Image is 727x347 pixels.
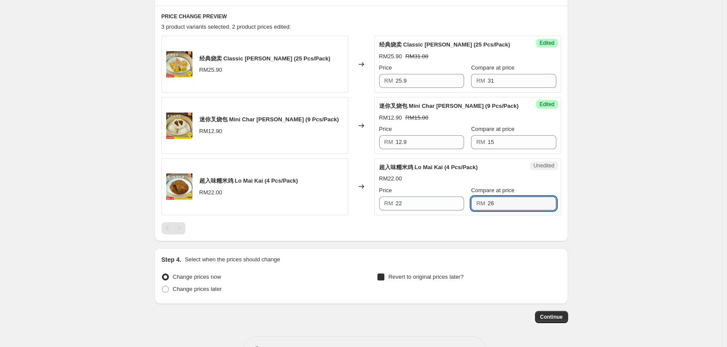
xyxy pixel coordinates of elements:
[162,23,291,30] span: 3 product variants selected. 2 product prices edited:
[199,116,339,123] span: 迷你叉烧包 Mini Char [PERSON_NAME] (9 Pcs/Pack)
[162,13,561,20] h6: PRICE CHANGE PREVIEW
[476,139,485,145] span: RM
[199,177,298,184] span: 超入味糯米鸡 Lo Mai Kai (4 Pcs/Pack)
[173,286,222,292] span: Change prices later
[539,101,554,108] span: Edited
[379,64,392,71] span: Price
[162,222,185,234] nav: Pagination
[384,77,393,84] span: RM
[379,52,402,61] div: RM25.90
[379,126,392,132] span: Price
[388,274,464,280] span: Revert to original prices later?
[476,200,485,207] span: RM
[173,274,221,280] span: Change prices now
[405,113,428,122] strike: RM15.00
[476,77,485,84] span: RM
[379,113,402,122] div: RM12.90
[539,40,554,47] span: Edited
[535,311,568,323] button: Continue
[471,187,515,194] span: Compare at price
[166,113,192,139] img: MiniCharSiewBao_31b12a73-751e-45a3-9dd8-3a79a709b9c8_80x.png
[384,200,393,207] span: RM
[185,255,280,264] p: Select when the prices should change
[162,255,182,264] h2: Step 4.
[166,51,192,77] img: SiewMai_80x.png
[199,55,330,62] span: 经典烧卖 Classic [PERSON_NAME] (25 Pcs/Pack)
[379,103,519,109] span: 迷你叉烧包 Mini Char [PERSON_NAME] (9 Pcs/Pack)
[379,187,392,194] span: Price
[199,66,222,74] div: RM25.90
[471,126,515,132] span: Compare at price
[533,162,554,169] span: Unedited
[166,173,192,200] img: LoMaiKai_80x.png
[199,188,222,197] div: RM22.00
[405,52,428,61] strike: RM31.00
[540,314,563,320] span: Continue
[471,64,515,71] span: Compare at price
[379,174,402,183] div: RM22.00
[379,164,478,170] span: 超入味糯米鸡 Lo Mai Kai (4 Pcs/Pack)
[384,139,393,145] span: RM
[199,127,222,136] div: RM12.90
[379,41,510,48] span: 经典烧卖 Classic [PERSON_NAME] (25 Pcs/Pack)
